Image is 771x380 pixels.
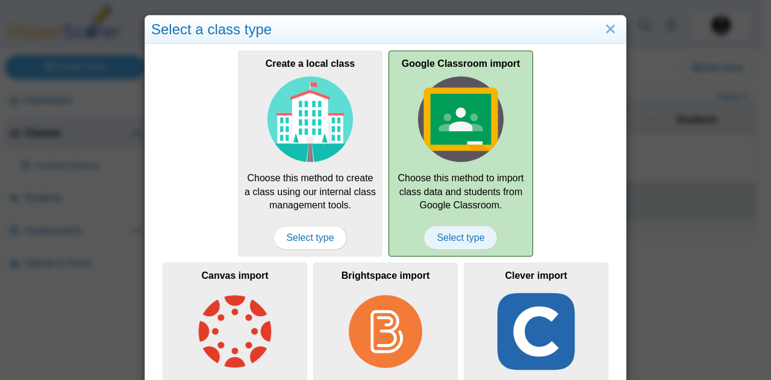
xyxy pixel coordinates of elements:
[505,270,567,281] b: Clever import
[238,51,382,257] a: Create a local class Choose this method to create a class using our internal class management too...
[418,76,504,162] img: class-type-google-classroom.svg
[266,58,355,69] b: Create a local class
[389,51,533,257] a: Google Classroom import Choose this method to import class data and students from Google Classroo...
[201,270,268,281] b: Canvas import
[145,16,626,44] div: Select a class type
[343,289,428,375] img: class-type-brightspace.png
[389,51,533,257] div: Choose this method to import class data and students from Google Classroom.
[273,226,346,250] span: Select type
[342,270,430,281] b: Brightspace import
[493,289,579,375] img: class-type-clever.png
[424,226,497,250] span: Select type
[267,76,353,162] img: class-type-local.svg
[402,58,520,69] b: Google Classroom import
[238,51,382,257] div: Choose this method to create a class using our internal class management tools.
[601,19,620,40] a: Close
[192,289,278,375] img: class-type-canvas.png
